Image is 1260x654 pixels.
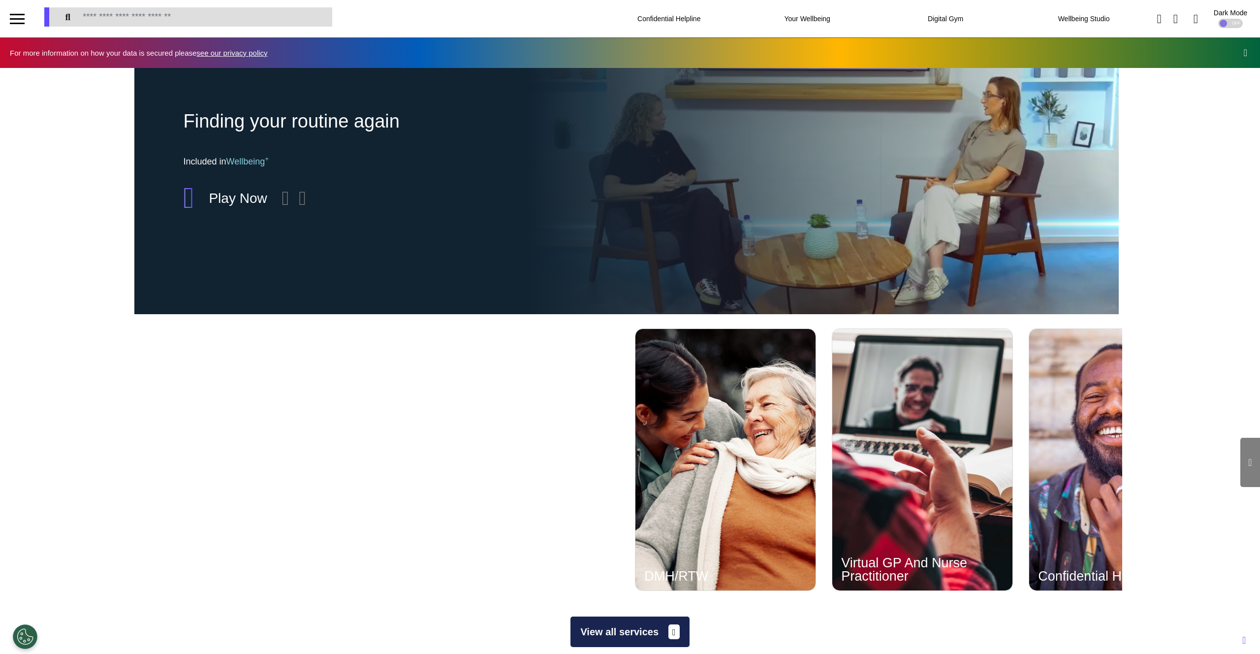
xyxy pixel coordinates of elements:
div: Confidential Helpline [620,5,718,33]
div: OFF [1218,19,1243,28]
div: Finding your routine again [184,107,725,135]
div: Your Wellbeing [758,5,856,33]
div: Digital Gym [896,5,995,33]
div: Included in [184,155,725,168]
div: Dark Mode [1214,9,1247,16]
div: Confidential Helpline [1038,570,1164,583]
a: see our privacy policy [196,49,267,57]
button: View all services [570,617,689,647]
sup: + [265,155,269,163]
div: Virtual GP And Nurse Practitioner [841,556,967,583]
div: Wellbeing Studio [1035,5,1133,33]
button: Open Preferences [13,624,37,649]
span: Wellbeing [226,157,269,166]
div: For more information on how your data is secured please [10,49,278,57]
div: DMH/RTW [644,570,770,583]
div: Play Now [209,188,267,209]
